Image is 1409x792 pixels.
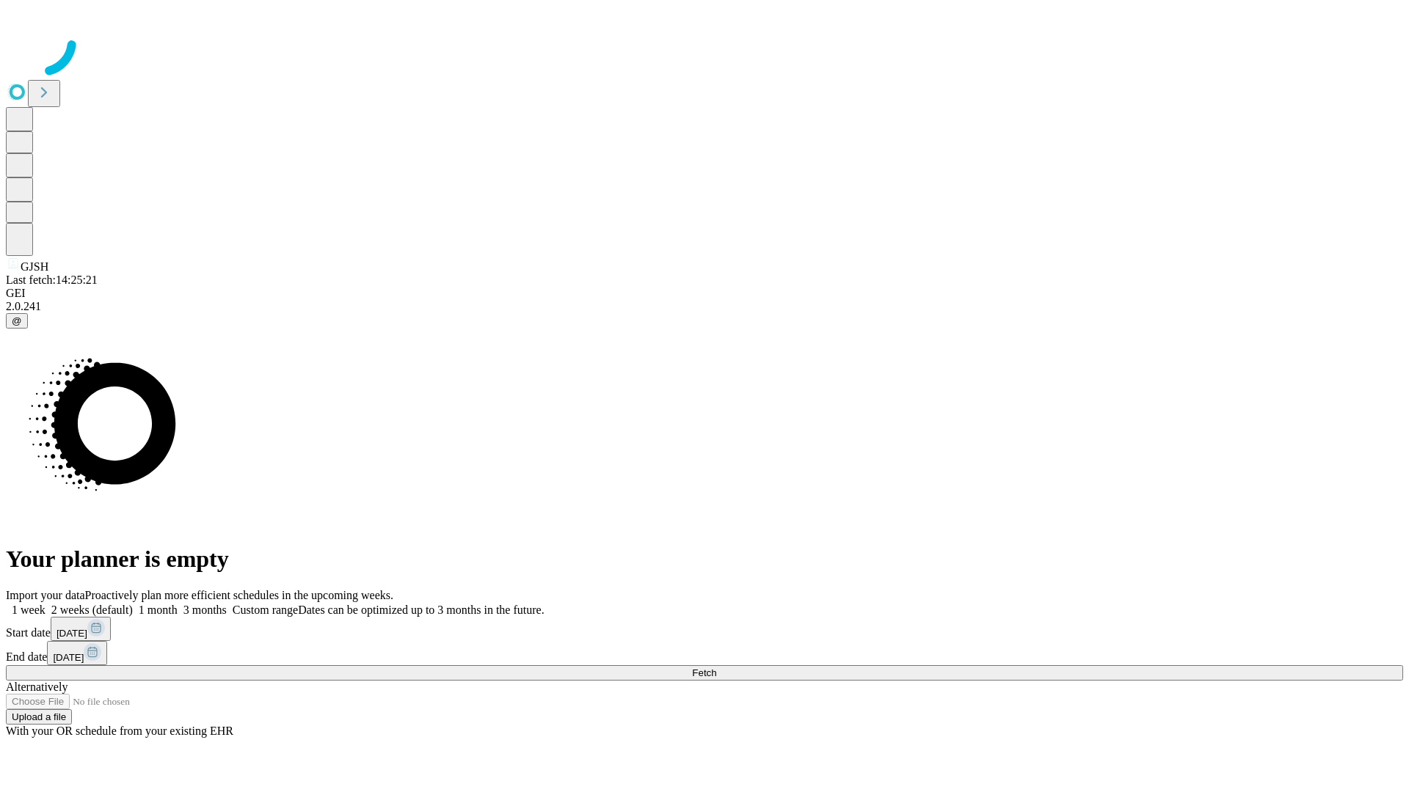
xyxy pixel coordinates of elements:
[6,287,1403,300] div: GEI
[6,300,1403,313] div: 2.0.241
[6,274,98,286] span: Last fetch: 14:25:21
[85,589,393,601] span: Proactively plan more efficient schedules in the upcoming weeks.
[47,641,107,665] button: [DATE]
[6,617,1403,641] div: Start date
[6,725,233,737] span: With your OR schedule from your existing EHR
[51,617,111,641] button: [DATE]
[57,628,87,639] span: [DATE]
[298,604,544,616] span: Dates can be optimized up to 3 months in the future.
[6,681,68,693] span: Alternatively
[6,709,72,725] button: Upload a file
[6,589,85,601] span: Import your data
[6,665,1403,681] button: Fetch
[12,604,45,616] span: 1 week
[6,641,1403,665] div: End date
[183,604,227,616] span: 3 months
[233,604,298,616] span: Custom range
[53,652,84,663] span: [DATE]
[6,313,28,329] button: @
[139,604,178,616] span: 1 month
[12,315,22,326] span: @
[692,667,716,678] span: Fetch
[21,260,48,273] span: GJSH
[51,604,133,616] span: 2 weeks (default)
[6,546,1403,573] h1: Your planner is empty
